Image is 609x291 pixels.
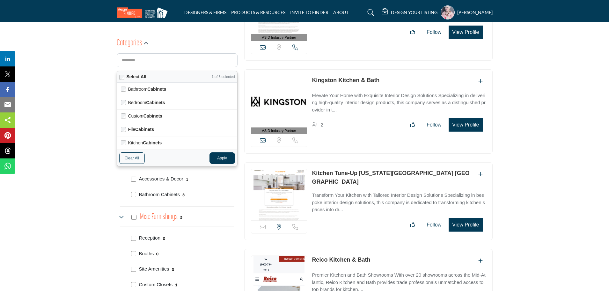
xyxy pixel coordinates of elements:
[312,257,370,263] a: Reico Kitchen & Bath
[441,5,455,19] button: Show hide supplier dropdown
[312,121,323,129] div: Followers
[312,256,370,264] p: Reico Kitchen & Bath
[361,7,378,18] a: Search
[143,113,162,119] strong: Cabinets
[251,76,307,127] img: Kingston Kitchen & Bath
[320,122,323,127] span: 2
[312,77,379,83] a: Kingston Kitchen & Bath
[251,169,307,220] img: Kitchen Tune-Up Kansas City Leawood
[143,140,162,145] strong: Cabinets
[139,281,173,288] p: Custom Closets: Custom Closets
[290,10,328,15] a: INVITE TO FINDER
[186,176,188,182] div: 1 Results For Accessories & Decor
[128,139,233,147] label: Kitchen
[312,88,486,114] a: Elevate Your Home with Exquisite Interior Design Solutions Specializing in delivering high-qualit...
[449,118,482,132] button: View Profile
[117,53,238,67] input: Search Category
[212,74,235,80] span: 1 of 5 selected
[131,282,136,287] input: Select Custom Closets checkbox
[406,119,419,131] button: Like listing
[128,126,233,134] label: File
[262,35,296,40] span: ASID Industry Partner
[146,100,165,105] strong: Cabinets
[163,236,165,241] b: 0
[139,191,180,198] p: Bathroom Cabinets: Bathroom Cabinets
[312,188,486,213] a: Transform Your Kitchen with Tailored Interior Design Solutions Specializing in bespoke interior d...
[147,87,166,92] strong: Cabinets
[135,127,154,132] strong: Cabinets
[209,152,235,164] button: Apply
[422,218,445,231] button: Follow
[333,10,349,15] a: ABOUT
[312,92,486,114] p: Elevate Your Home with Exquisite Interior Design Solutions Specializing in delivering high-qualit...
[449,26,482,39] button: View Profile
[175,283,177,287] b: 1
[406,26,419,39] button: Like listing
[156,252,158,256] b: 0
[139,175,183,183] p: Accessories & Decor: Accessories & Decor
[478,258,483,264] a: Add To List
[449,218,482,232] button: View Profile
[312,76,379,85] p: Kingston Kitchen & Bath
[180,214,182,220] div: 5 Results For Misc Furnishings
[172,266,174,272] div: 0 Results For Site Amenities
[119,152,145,164] button: Clear All
[156,251,158,257] div: 0 Results For Booths
[182,193,185,197] b: 3
[131,267,136,272] input: Select Site Amenities checkbox
[391,10,437,15] h5: DESIGN YOUR LISTING
[131,251,136,256] input: Select Booths checkbox
[406,218,419,231] button: Like listing
[163,235,165,241] div: 0 Results For Reception
[478,172,483,177] a: Add To List
[457,9,493,16] h5: [PERSON_NAME]
[478,79,483,84] a: Add To List
[131,177,136,182] input: Select Accessories & Decor checkbox
[182,192,185,197] div: 3 Results For Bathroom Cabinets
[117,7,171,18] img: Site Logo
[184,10,226,15] a: DESIGNERS & FIRMS
[128,112,233,120] label: Custom
[128,85,233,93] label: Bathroom
[422,26,445,39] button: Follow
[117,38,142,49] h2: Categories
[131,192,136,197] input: Select Bathroom Cabinets checkbox
[139,234,161,242] p: Reception: Custom reception desks and seating create stylish welcome areas.
[180,215,182,220] b: 5
[186,177,188,182] b: 1
[131,215,136,220] input: Select Misc Furnishings checkbox
[231,10,285,15] a: PRODUCTS & RESOURCES
[382,9,437,16] div: DESIGN YOUR LISTING
[172,267,174,272] b: 0
[128,99,233,107] label: Bedroom
[139,250,154,257] p: Booths: Restaurant-style booths for commercial waiting and lounge areas.
[175,282,177,287] div: 1 Results For Custom Closets
[139,265,169,273] p: Site Amenities: Site Amenities
[251,76,307,134] a: ASID Industry Partner
[312,170,469,185] a: Kitchen Tune-Up [US_STATE][GEOGRAPHIC_DATA] [GEOGRAPHIC_DATA]
[312,192,486,213] p: Transform Your Kitchen with Tailored Interior Design Solutions Specializing in bespoke interior d...
[422,119,445,131] button: Follow
[131,236,136,241] input: Select Reception checkbox
[312,169,472,186] p: Kitchen Tune-Up Kansas City Leawood
[140,211,178,223] h4: Misc Furnishings: Desks, conference tables, chairs and reception furnishings for workplaces.
[127,73,147,80] label: Select All
[262,128,296,134] span: ASID Industry Partner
